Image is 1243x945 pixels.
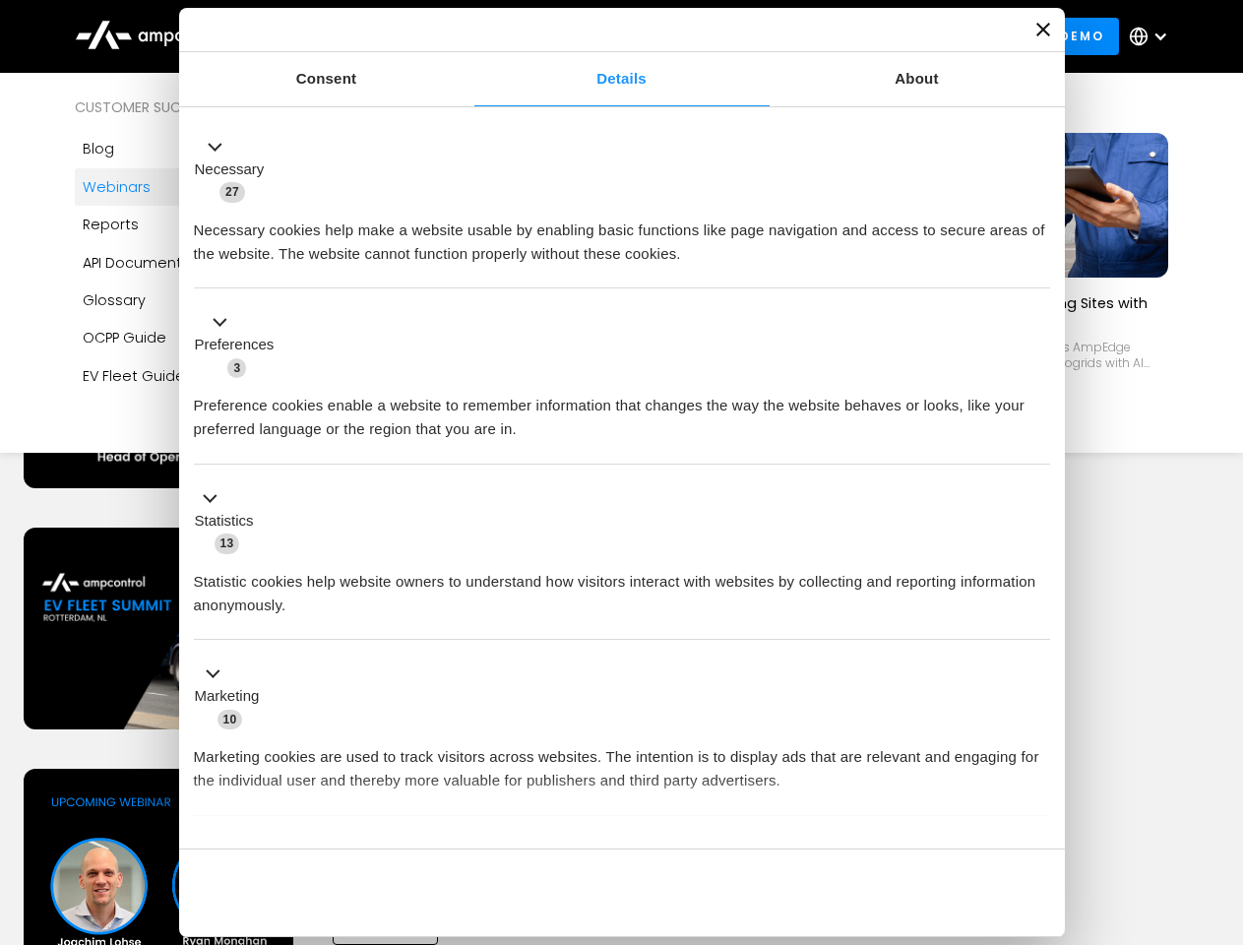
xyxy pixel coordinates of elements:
div: Customer success [75,96,319,118]
button: Preferences (3) [194,311,286,380]
label: Marketing [195,685,260,708]
div: API Documentation [83,252,219,274]
span: 13 [215,534,240,553]
button: Statistics (13) [194,486,266,555]
a: About [770,52,1065,106]
button: Marketing (10) [194,662,272,731]
div: Reports [83,214,139,235]
div: Marketing cookies are used to track visitors across websites. The intention is to display ads tha... [194,730,1050,792]
button: Okay [767,864,1049,921]
label: Statistics [195,510,254,533]
button: Unclassified (2) [194,838,355,862]
a: Reports [75,206,319,243]
div: OCPP Guide [83,327,166,348]
a: Glossary [75,282,319,319]
label: Preferences [195,334,275,356]
div: Webinars [83,176,151,198]
button: Close banner [1036,23,1050,36]
a: Consent [179,52,474,106]
a: Webinars [75,168,319,206]
div: Glossary [83,289,146,311]
a: Blog [75,130,319,167]
div: Statistic cookies help website owners to understand how visitors interact with websites by collec... [194,555,1050,617]
a: Details [474,52,770,106]
div: Blog [83,138,114,159]
div: Necessary cookies help make a website usable by enabling basic functions like page navigation and... [194,204,1050,266]
div: EV Fleet Guide [83,365,185,387]
span: 10 [218,710,243,729]
span: 2 [325,841,343,860]
span: 27 [219,182,245,202]
div: Preference cookies enable a website to remember information that changes the way the website beha... [194,379,1050,441]
label: Necessary [195,158,265,181]
a: EV Fleet Guide [75,357,319,395]
a: API Documentation [75,244,319,282]
span: 3 [227,358,246,378]
button: Necessary (27) [194,135,277,204]
a: OCPP Guide [75,319,319,356]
